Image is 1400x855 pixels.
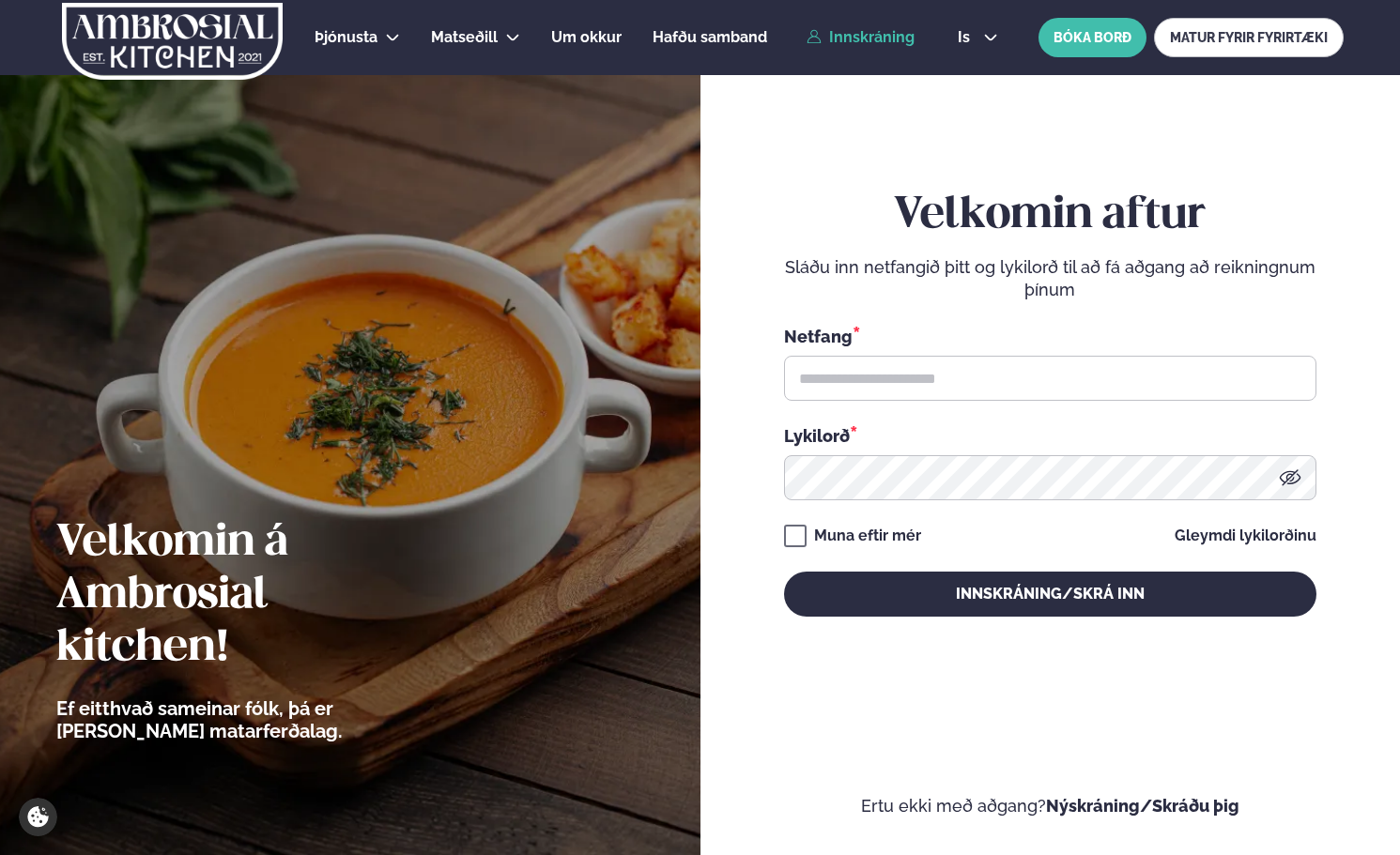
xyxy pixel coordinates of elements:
button: Innskráning/Skrá inn [784,572,1316,617]
a: Hafðu samband [653,26,767,49]
span: Um okkur [551,28,622,46]
p: Ertu ekki með aðgang? [757,795,1345,817]
span: is [958,30,976,45]
a: Nýskráning/Skráðu þig [1046,796,1239,816]
button: is [943,30,1013,45]
a: Þjónusta [315,26,377,49]
a: MATUR FYRIR FYRIRTÆKI [1154,18,1344,57]
span: Þjónusta [315,28,377,46]
div: Netfang [784,324,1316,348]
a: Cookie settings [19,798,57,836]
h2: Velkomin á Ambrosial kitchen! [56,517,446,675]
img: logo [60,3,285,80]
a: Gleymdi lykilorðinu [1175,528,1316,543]
p: Ef eitthvað sameinar fólk, þá er [PERSON_NAME] matarferðalag. [56,697,446,742]
p: Sláðu inn netfangið þitt og lykilorð til að fá aðgang að reikningnum þínum [784,256,1316,301]
span: Matseðill [431,28,498,46]
a: Innskráning [807,29,915,46]
h2: Velkomin aftur [784,190,1316,242]
a: Matseðill [431,26,498,49]
button: BÓKA BORÐ [1038,18,1146,57]
a: Um okkur [551,26,622,49]
div: Lykilorð [784,423,1316,448]
span: Hafðu samband [653,28,767,46]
